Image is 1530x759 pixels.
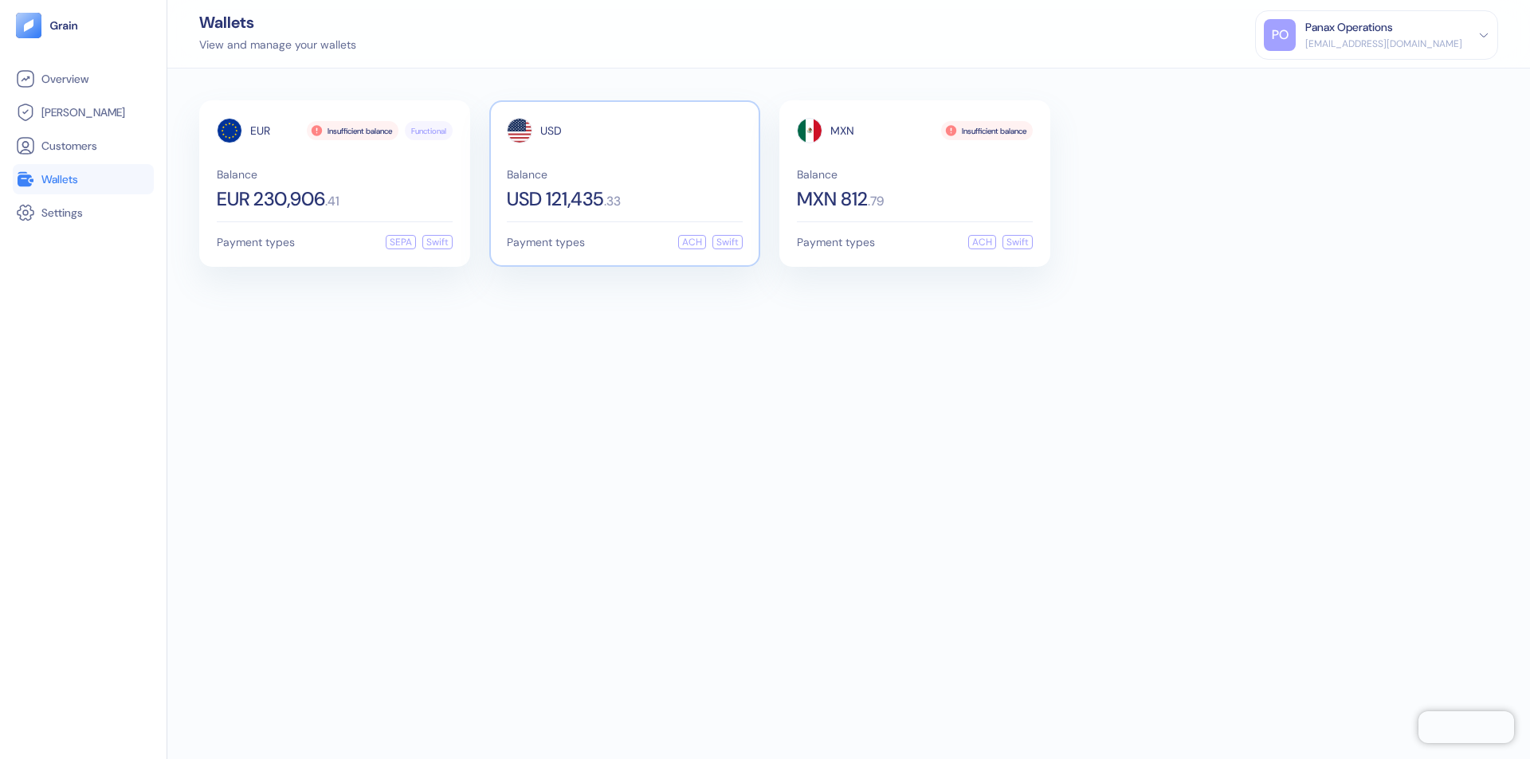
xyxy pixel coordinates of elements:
[217,237,295,248] span: Payment types
[797,237,875,248] span: Payment types
[16,13,41,38] img: logo-tablet-V2.svg
[968,235,996,249] div: ACH
[16,103,151,122] a: [PERSON_NAME]
[941,121,1033,140] div: Insufficient balance
[797,169,1033,180] span: Balance
[1264,19,1296,51] div: PO
[41,71,88,87] span: Overview
[16,170,151,189] a: Wallets
[49,20,79,31] img: logo
[540,125,562,136] span: USD
[41,104,125,120] span: [PERSON_NAME]
[411,125,446,137] span: Functional
[325,195,339,208] span: . 41
[307,121,398,140] div: Insufficient balance
[797,190,868,209] span: MXN 812
[41,205,83,221] span: Settings
[217,169,453,180] span: Balance
[868,195,884,208] span: . 79
[16,203,151,222] a: Settings
[41,171,78,187] span: Wallets
[678,235,706,249] div: ACH
[16,69,151,88] a: Overview
[712,235,743,249] div: Swift
[16,136,151,155] a: Customers
[507,169,743,180] span: Balance
[386,235,416,249] div: SEPA
[507,190,604,209] span: USD 121,435
[199,14,356,30] div: Wallets
[199,37,356,53] div: View and manage your wallets
[422,235,453,249] div: Swift
[1305,37,1462,51] div: [EMAIL_ADDRESS][DOMAIN_NAME]
[830,125,854,136] span: MXN
[1002,235,1033,249] div: Swift
[250,125,270,136] span: EUR
[217,190,325,209] span: EUR 230,906
[1418,711,1514,743] iframe: Chatra live chat
[41,138,97,154] span: Customers
[604,195,621,208] span: . 33
[1305,19,1393,36] div: Panax Operations
[507,237,585,248] span: Payment types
